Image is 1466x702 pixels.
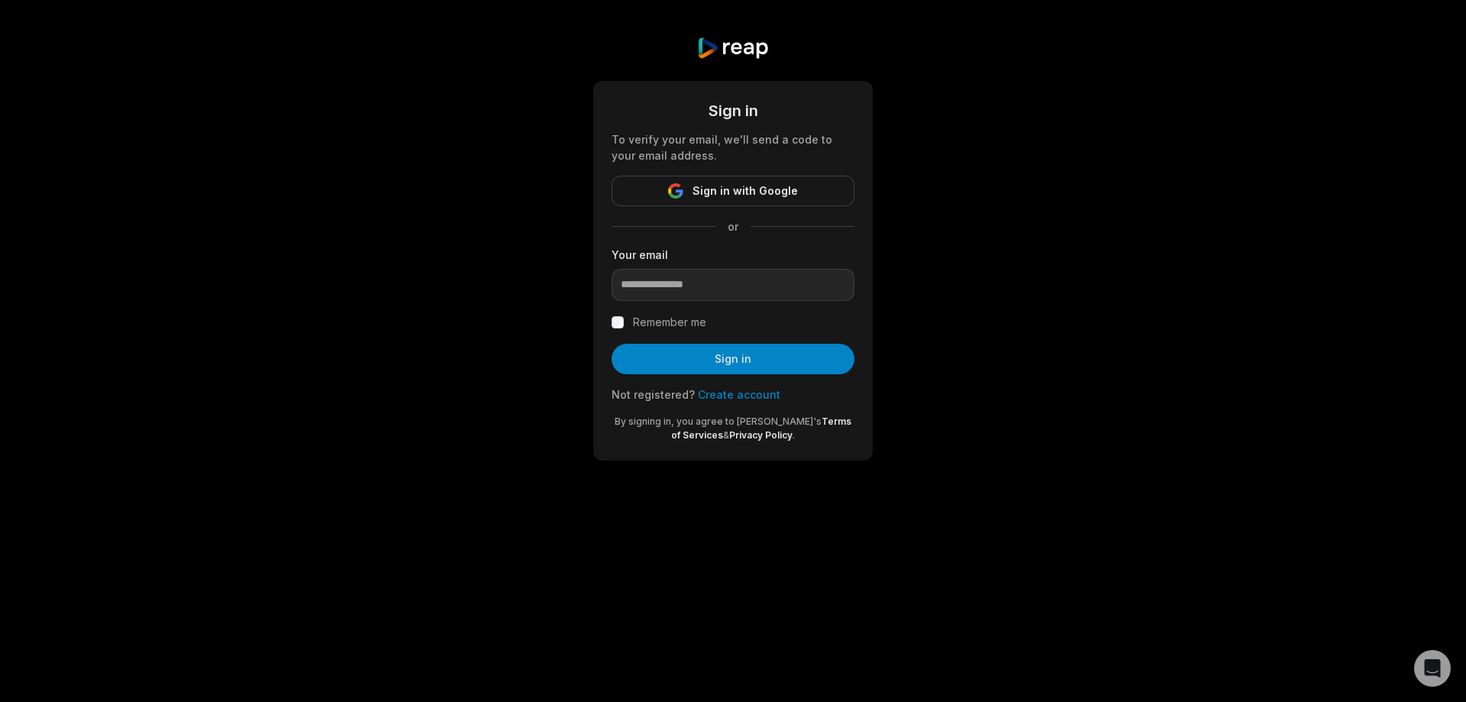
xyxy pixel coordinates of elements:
div: Sign in [612,99,854,122]
span: or [715,218,751,235]
button: Sign in [612,344,854,374]
span: . [793,429,795,441]
label: Remember me [633,313,706,332]
div: Open Intercom Messenger [1414,650,1451,687]
a: Privacy Policy [729,429,793,441]
label: Your email [612,247,854,263]
div: To verify your email, we'll send a code to your email address. [612,131,854,163]
img: reap [696,37,769,60]
a: Create account [698,388,780,401]
span: & [723,429,729,441]
span: Not registered? [612,388,695,401]
a: Terms of Services [671,416,851,441]
button: Sign in with Google [612,176,854,206]
span: By signing in, you agree to [PERSON_NAME]'s [615,416,822,427]
span: Sign in with Google [693,182,798,200]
